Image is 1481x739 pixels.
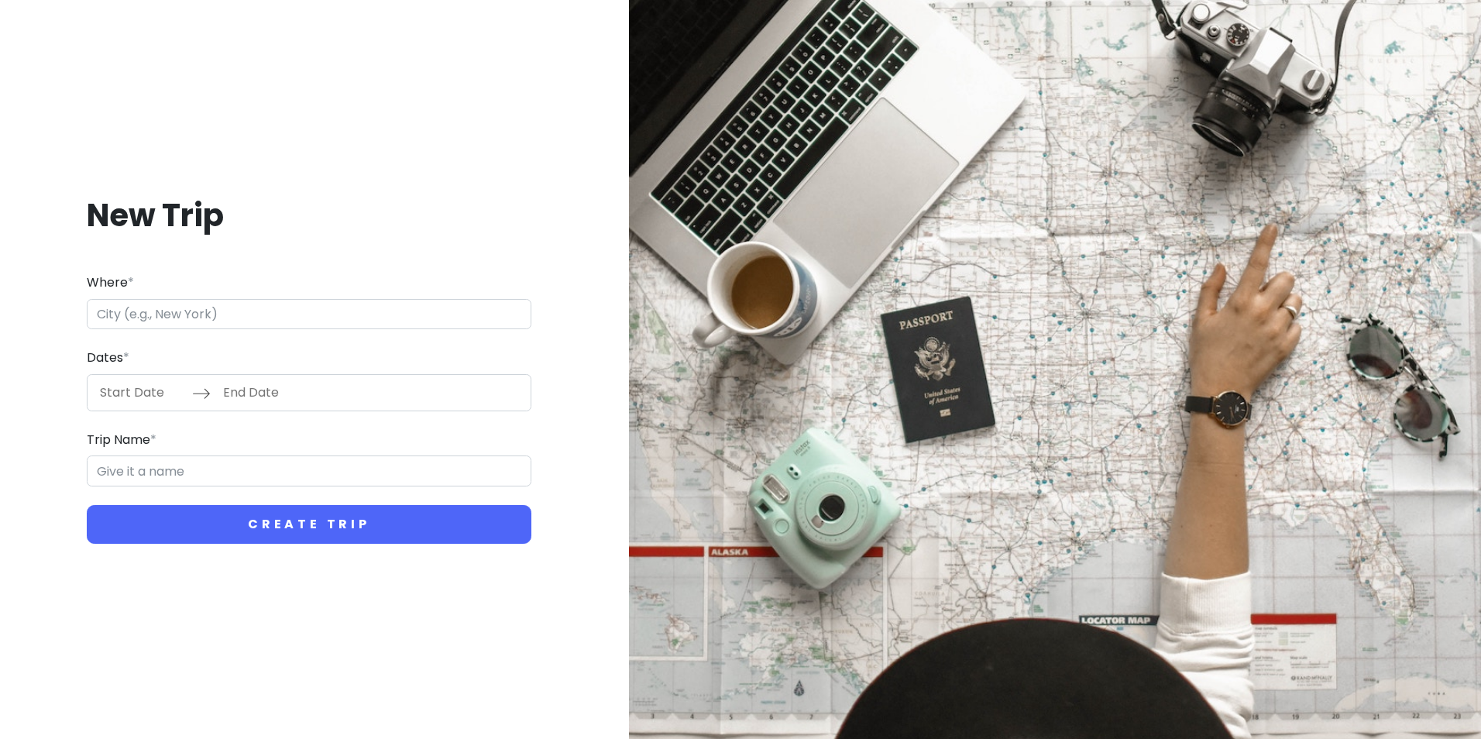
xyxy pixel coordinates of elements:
[87,505,531,544] button: Create Trip
[91,375,192,411] input: Start Date
[87,455,531,486] input: Give it a name
[215,375,315,411] input: End Date
[87,430,156,450] label: Trip Name
[87,273,134,293] label: Where
[87,299,531,330] input: City (e.g., New York)
[87,348,129,368] label: Dates
[87,195,531,235] h1: New Trip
